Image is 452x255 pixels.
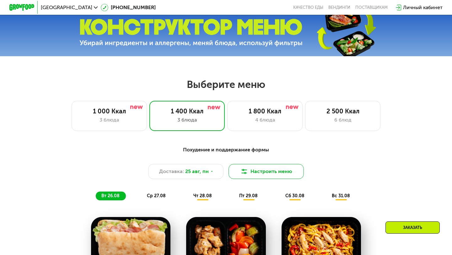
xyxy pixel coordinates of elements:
[355,5,388,10] div: поставщикам
[285,193,304,198] span: сб 30.08
[385,221,440,234] div: Заказать
[312,107,374,115] div: 2 500 Ккал
[293,5,323,10] a: Качество еды
[312,116,374,124] div: 6 блюд
[234,107,296,115] div: 1 800 Ккал
[159,168,184,175] span: Доставка:
[20,78,432,91] h2: Выберите меню
[147,193,166,198] span: ср 27.08
[193,193,212,198] span: чт 28.08
[239,193,258,198] span: пт 29.08
[229,164,304,179] button: Настроить меню
[332,193,350,198] span: вс 31.08
[328,5,350,10] a: Вендинги
[78,116,140,124] div: 3 блюда
[41,5,92,10] span: [GEOGRAPHIC_DATA]
[185,168,209,175] span: 25 авг, пн
[78,107,140,115] div: 1 000 Ккал
[101,4,156,11] a: [PHONE_NUMBER]
[40,146,412,154] div: Похудение и поддержание формы
[156,116,218,124] div: 3 блюда
[101,193,120,198] span: вт 26.08
[403,4,443,11] div: Личный кабинет
[156,107,218,115] div: 1 400 Ккал
[234,116,296,124] div: 4 блюда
